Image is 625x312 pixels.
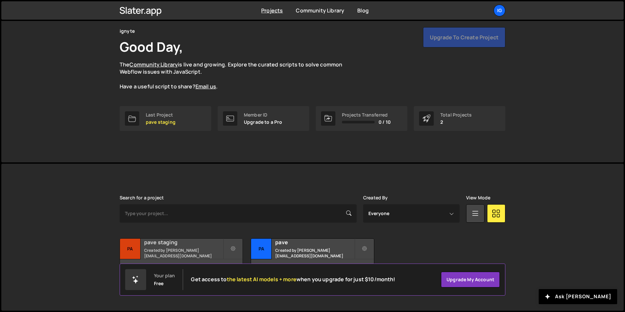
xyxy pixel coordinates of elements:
[251,238,374,279] a: pa pave Created by [PERSON_NAME][EMAIL_ADDRESS][DOMAIN_NAME] 5 pages, last updated by [DATE]
[539,289,617,304] button: Ask [PERSON_NAME]
[144,248,223,259] small: Created by [PERSON_NAME][EMAIL_ADDRESS][DOMAIN_NAME]
[146,119,176,125] p: pave staging
[129,61,178,68] a: Community Library
[494,5,505,16] a: ig
[154,281,164,286] div: Free
[227,276,296,283] span: the latest AI models + more
[440,119,472,125] p: 2
[120,38,183,56] h1: Good Day,
[251,259,374,279] div: 5 pages, last updated by [DATE]
[244,119,282,125] p: Upgrade to a Pro
[363,195,388,200] label: Created By
[296,7,344,14] a: Community Library
[440,112,472,118] div: Total Projects
[154,273,175,278] div: Your plan
[357,7,369,14] a: Blog
[120,259,243,279] div: 13 pages, last updated by [DATE]
[120,195,164,200] label: Search for a project
[120,238,243,279] a: pa pave staging Created by [PERSON_NAME][EMAIL_ADDRESS][DOMAIN_NAME] 13 pages, last updated by [D...
[195,83,216,90] a: Email us
[120,27,135,35] div: ignyte
[275,248,354,259] small: Created by [PERSON_NAME][EMAIL_ADDRESS][DOMAIN_NAME]
[441,272,500,287] a: Upgrade my account
[146,112,176,118] div: Last Project
[120,239,141,259] div: pa
[466,195,490,200] label: View Mode
[244,112,282,118] div: Member ID
[144,239,223,246] h2: pave staging
[120,204,357,223] input: Type your project...
[379,119,391,125] span: 0 / 10
[251,239,272,259] div: pa
[275,239,354,246] h2: pave
[191,276,395,283] h2: Get access to when you upgrade for just $10/month!
[120,61,355,90] p: The is live and growing. Explore the curated scripts to solve common Webflow issues with JavaScri...
[261,7,283,14] a: Projects
[120,106,211,131] a: Last Project pave staging
[342,112,391,118] div: Projects Transferred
